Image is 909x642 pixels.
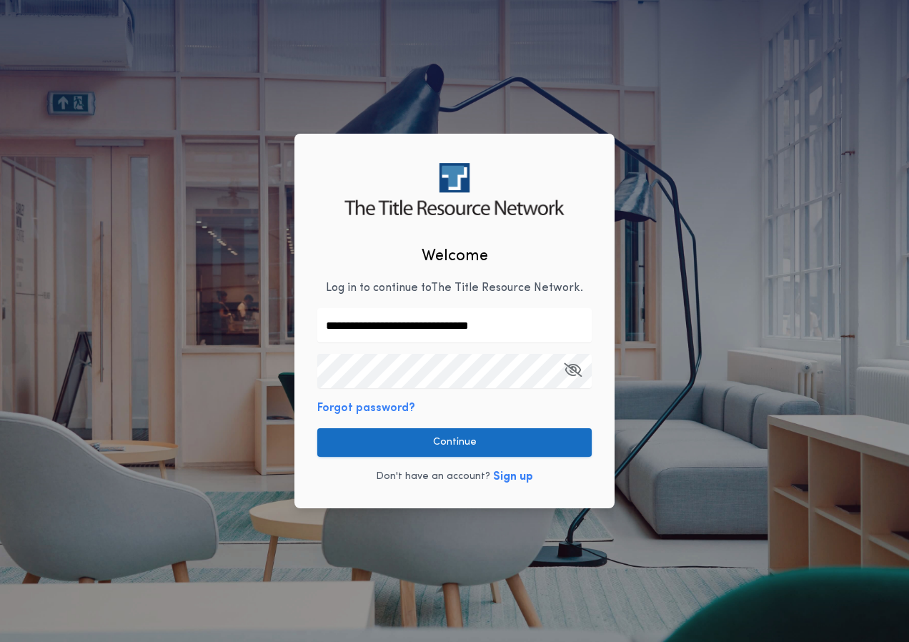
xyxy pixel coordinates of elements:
[317,428,592,457] button: Continue
[422,245,488,268] h2: Welcome
[376,470,490,484] p: Don't have an account?
[317,400,415,417] button: Forgot password?
[493,468,533,485] button: Sign up
[344,163,564,215] img: logo
[326,280,583,297] p: Log in to continue to The Title Resource Network .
